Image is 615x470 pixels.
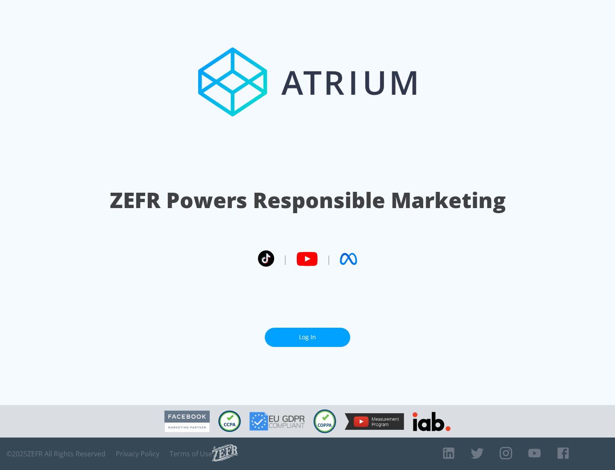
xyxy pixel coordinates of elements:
img: COPPA Compliant [313,409,336,433]
a: Terms of Use [170,449,212,458]
span: | [283,253,288,265]
img: GDPR Compliant [249,412,305,431]
span: | [326,253,331,265]
h1: ZEFR Powers Responsible Marketing [110,185,506,215]
a: Privacy Policy [116,449,159,458]
img: Facebook Marketing Partner [164,411,210,432]
a: Log In [265,328,350,347]
img: YouTube Measurement Program [345,413,404,430]
span: © 2025 ZEFR All Rights Reserved [6,449,105,458]
img: IAB [413,412,451,431]
img: CCPA Compliant [218,411,241,432]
